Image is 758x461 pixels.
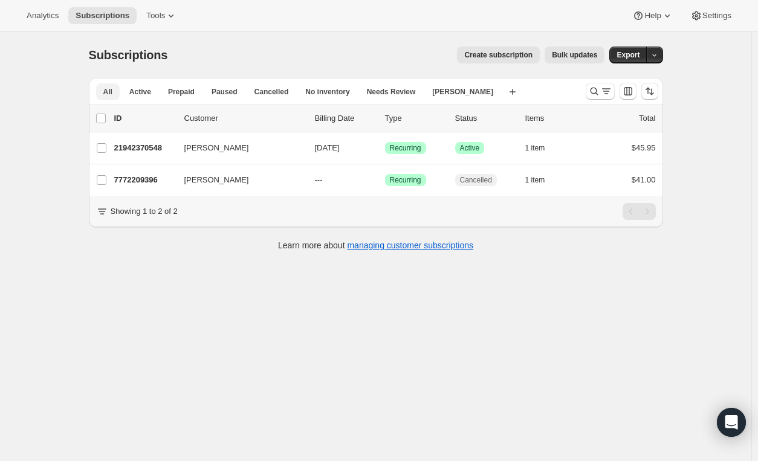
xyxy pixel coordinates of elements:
p: Status [455,112,516,124]
p: Billing Date [315,112,375,124]
span: Bulk updates [552,50,597,60]
span: Active [460,143,480,153]
button: 1 item [525,140,559,156]
span: --- [315,175,323,184]
button: 1 item [525,172,559,189]
span: Help [644,11,661,21]
span: [DATE] [315,143,340,152]
span: Recurring [390,143,421,153]
nav: Pagination [623,203,656,220]
span: Tools [146,11,165,21]
span: All [103,87,112,97]
span: Paused [212,87,238,97]
button: Customize table column order and visibility [620,83,637,100]
span: No inventory [305,87,349,97]
p: Customer [184,112,305,124]
button: Search and filter results [586,83,615,100]
div: IDCustomerBilling DateTypeStatusItemsTotal [114,112,656,124]
span: Analytics [27,11,59,21]
span: Needs Review [367,87,416,97]
span: Export [617,50,640,60]
span: [PERSON_NAME] [184,142,249,154]
button: Settings [683,7,739,24]
p: Total [639,112,655,124]
span: Subscriptions [76,11,129,21]
span: Prepaid [168,87,195,97]
span: [PERSON_NAME] [184,174,249,186]
a: managing customer subscriptions [347,240,473,250]
button: Create new view [503,83,522,100]
span: $45.95 [632,143,656,152]
span: Create subscription [464,50,533,60]
button: Sort the results [641,83,658,100]
button: Export [609,47,647,63]
p: Learn more about [278,239,473,251]
span: Cancelled [254,87,289,97]
span: Recurring [390,175,421,185]
p: Showing 1 to 2 of 2 [111,205,178,218]
button: Analytics [19,7,66,24]
span: $41.00 [632,175,656,184]
button: Bulk updates [545,47,604,63]
div: Items [525,112,586,124]
button: Create subscription [457,47,540,63]
span: Active [129,87,151,97]
button: Help [625,7,680,24]
button: [PERSON_NAME] [177,138,298,158]
span: Cancelled [460,175,492,185]
div: Type [385,112,445,124]
p: ID [114,112,175,124]
p: 7772209396 [114,174,175,186]
button: Tools [139,7,184,24]
div: Open Intercom Messenger [717,408,746,437]
span: Subscriptions [89,48,168,62]
div: 7772209396[PERSON_NAME]---SuccessRecurringCancelled1 item$41.00 [114,172,656,189]
button: Subscriptions [68,7,137,24]
span: 1 item [525,143,545,153]
button: [PERSON_NAME] [177,170,298,190]
span: 1 item [525,175,545,185]
p: 21942370548 [114,142,175,154]
div: 21942370548[PERSON_NAME][DATE]SuccessRecurringSuccessActive1 item$45.95 [114,140,656,156]
span: [PERSON_NAME] [432,87,493,97]
span: Settings [702,11,731,21]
